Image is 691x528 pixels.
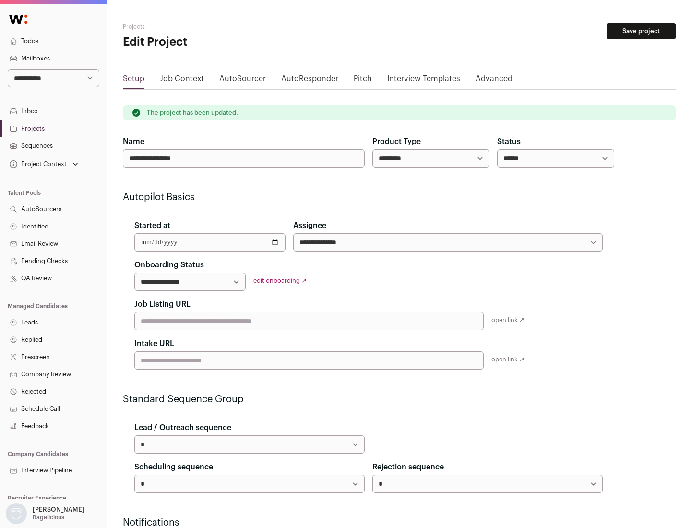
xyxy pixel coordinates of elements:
img: Wellfound [4,10,33,29]
p: Bagelicious [33,514,64,521]
label: Onboarding Status [134,259,204,271]
label: Job Listing URL [134,299,191,310]
p: The project has been updated. [147,109,238,117]
h2: Standard Sequence Group [123,393,614,406]
h2: Autopilot Basics [123,191,614,204]
h2: Projects [123,23,307,31]
a: Interview Templates [387,73,460,88]
label: Rejection sequence [372,461,444,473]
div: Project Context [8,160,67,168]
a: Setup [123,73,144,88]
button: Save project [607,23,676,39]
a: AutoResponder [281,73,338,88]
label: Started at [134,220,170,231]
label: Intake URL [134,338,174,349]
button: Open dropdown [8,157,80,171]
p: [PERSON_NAME] [33,506,84,514]
a: edit onboarding ↗ [253,277,307,284]
button: Open dropdown [4,503,86,524]
a: Advanced [476,73,512,88]
label: Name [123,136,144,147]
h1: Edit Project [123,35,307,50]
label: Assignee [293,220,326,231]
label: Lead / Outreach sequence [134,422,231,433]
a: AutoSourcer [219,73,266,88]
img: nopic.png [6,503,27,524]
a: Job Context [160,73,204,88]
label: Scheduling sequence [134,461,213,473]
label: Product Type [372,136,421,147]
label: Status [497,136,521,147]
a: Pitch [354,73,372,88]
